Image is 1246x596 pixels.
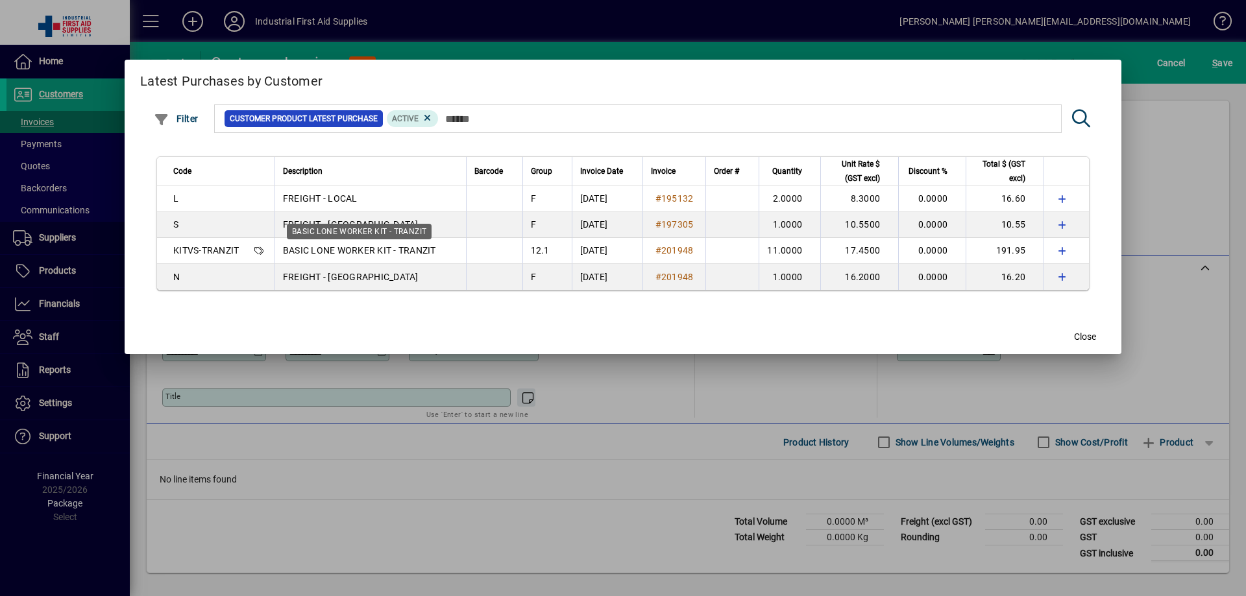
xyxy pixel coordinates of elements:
[898,212,966,238] td: 0.0000
[387,110,439,127] mat-chip: Product Activation Status: Active
[531,272,536,282] span: F
[1074,330,1096,344] span: Close
[661,245,694,256] span: 201948
[125,60,1121,97] h2: Latest Purchases by Customer
[909,164,947,178] span: Discount %
[651,243,698,257] a: #201948
[661,219,694,230] span: 197305
[173,164,267,178] div: Code
[283,193,358,204] span: FREIGHT - LOCAL
[759,186,820,212] td: 2.0000
[767,164,814,178] div: Quantity
[829,157,892,185] div: Unit Rate $ (GST excl)
[173,272,180,282] span: N
[714,164,751,178] div: Order #
[820,186,898,212] td: 8.3000
[829,157,880,185] span: Unit Rate $ (GST excl)
[151,107,202,130] button: Filter
[572,186,642,212] td: [DATE]
[974,157,1037,185] div: Total $ (GST excl)
[655,193,661,204] span: #
[759,264,820,290] td: 1.0000
[531,193,536,204] span: F
[173,245,239,256] span: KITVS-TRANZIT
[173,193,178,204] span: L
[572,264,642,290] td: [DATE]
[572,238,642,264] td: [DATE]
[154,113,199,124] span: Filter
[661,193,694,204] span: 195132
[651,217,698,232] a: #197305
[651,164,676,178] span: Invoice
[772,164,802,178] span: Quantity
[531,164,552,178] span: Group
[820,212,898,238] td: 10.5500
[820,264,898,290] td: 16.2000
[966,264,1044,290] td: 16.20
[966,238,1044,264] td: 191.95
[531,245,550,256] span: 12.1
[531,164,564,178] div: Group
[661,272,694,282] span: 201948
[392,114,419,123] span: Active
[283,164,458,178] div: Description
[898,238,966,264] td: 0.0000
[474,164,515,178] div: Barcode
[230,112,378,125] span: Customer Product Latest Purchase
[655,245,661,256] span: #
[714,164,739,178] span: Order #
[974,157,1025,185] span: Total $ (GST excl)
[283,219,419,230] span: FREIGHT - [GEOGRAPHIC_DATA]
[1064,326,1106,349] button: Close
[287,224,432,239] div: BASIC LONE WORKER KIT - TRANZIT
[283,272,419,282] span: FREIGHT - [GEOGRAPHIC_DATA]
[283,164,323,178] span: Description
[283,245,436,256] span: BASIC LONE WORKER KIT - TRANZIT
[580,164,635,178] div: Invoice Date
[820,238,898,264] td: 17.4500
[531,219,536,230] span: F
[173,164,191,178] span: Code
[474,164,503,178] span: Barcode
[572,212,642,238] td: [DATE]
[966,186,1044,212] td: 16.60
[651,164,698,178] div: Invoice
[898,264,966,290] td: 0.0000
[898,186,966,212] td: 0.0000
[651,191,698,206] a: #195132
[651,270,698,284] a: #201948
[655,219,661,230] span: #
[655,272,661,282] span: #
[580,164,623,178] span: Invoice Date
[173,219,178,230] span: S
[759,238,820,264] td: 11.0000
[907,164,959,178] div: Discount %
[759,212,820,238] td: 1.0000
[966,212,1044,238] td: 10.55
